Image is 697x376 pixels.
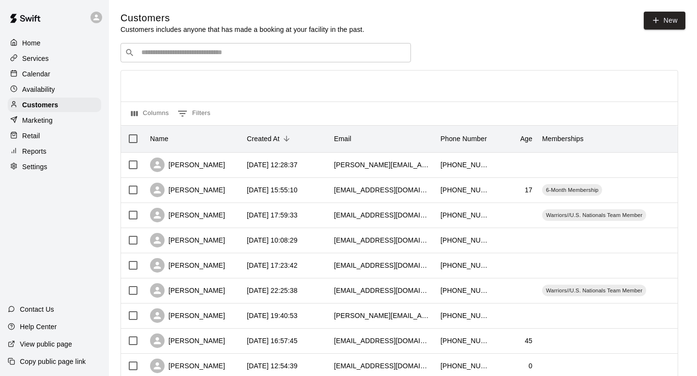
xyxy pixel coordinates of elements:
[22,100,58,110] p: Customers
[494,125,537,152] div: Age
[542,184,602,196] div: 6-Month Membership
[247,235,298,245] div: 2025-09-06 10:08:29
[175,106,213,121] button: Show filters
[247,185,298,195] div: 2025-09-08 15:55:10
[525,336,532,346] div: 45
[8,129,101,143] a: Retail
[150,183,225,197] div: [PERSON_NAME]
[20,322,57,332] p: Help Center
[334,286,431,295] div: annegregstonnichols@gmail.com
[121,43,411,62] div: Search customers by name or email
[247,286,298,295] div: 2025-09-03 22:25:38
[150,258,225,273] div: [PERSON_NAME]
[8,159,101,174] a: Settings
[247,336,298,346] div: 2025-09-02 16:57:45
[334,336,431,346] div: calgraves@gmail.com
[440,210,489,220] div: +15732301342
[20,357,86,366] p: Copy public page link
[440,311,489,320] div: +15738086025
[22,85,55,94] p: Availability
[334,125,351,152] div: Email
[334,235,431,245] div: tonypalmer021@gmail.com
[247,160,298,170] div: 2025-09-09 12:28:37
[440,361,489,371] div: +16309469592
[8,67,101,81] a: Calendar
[22,116,53,125] p: Marketing
[542,125,584,152] div: Memberships
[150,359,225,373] div: [PERSON_NAME]
[334,185,431,195] div: terillbean@yahoo.com
[440,286,489,295] div: +15738645114
[150,208,225,222] div: [PERSON_NAME]
[22,38,41,48] p: Home
[520,125,532,152] div: Age
[440,160,489,170] div: +15733566086
[150,233,225,247] div: [PERSON_NAME]
[440,235,489,245] div: +15733098921
[150,333,225,348] div: [PERSON_NAME]
[8,98,101,112] a: Customers
[145,125,242,152] div: Name
[247,260,298,270] div: 2025-09-04 17:23:42
[247,125,280,152] div: Created At
[8,113,101,128] a: Marketing
[542,209,646,221] div: Warriors//U.S. Nationals Team Member
[440,125,487,152] div: Phone Number
[644,12,685,29] a: New
[247,210,298,220] div: 2025-09-06 17:59:33
[334,260,431,270] div: aricbremer@gmail.com
[8,51,101,66] a: Services
[22,131,40,141] p: Retail
[440,336,489,346] div: +15739991494
[247,311,298,320] div: 2025-09-02 19:40:53
[542,285,646,296] div: Warriors//U.S. Nationals Team Member
[22,69,50,79] p: Calendar
[329,125,436,152] div: Email
[150,308,225,323] div: [PERSON_NAME]
[22,146,46,156] p: Reports
[542,287,646,294] span: Warriors//U.S. Nationals Team Member
[242,125,329,152] div: Created At
[20,339,72,349] p: View public page
[542,211,646,219] span: Warriors//U.S. Nationals Team Member
[8,144,101,159] a: Reports
[247,361,298,371] div: 2025-09-02 12:54:39
[280,132,293,145] button: Sort
[542,186,602,194] span: 6-Month Membership
[150,125,168,152] div: Name
[440,185,489,195] div: +15738816395
[440,260,489,270] div: +15733247431
[121,12,364,25] h5: Customers
[22,162,47,172] p: Settings
[8,36,101,50] a: Home
[150,158,225,172] div: [PERSON_NAME]
[334,311,431,320] div: amynicolemahoney@hotmail.com
[529,361,532,371] div: 0
[150,283,225,298] div: [PERSON_NAME]
[334,160,431,170] div: chris@columbiapoolandspa.com
[8,82,101,97] a: Availability
[334,361,431,371] div: michaelcarrozza@comcast.net
[334,210,431,220] div: mnparker5@gmail.com
[436,125,494,152] div: Phone Number
[129,106,171,121] button: Select columns
[525,185,532,195] div: 17
[20,304,54,314] p: Contact Us
[22,54,49,63] p: Services
[121,25,364,34] p: Customers includes anyone that has made a booking at your facility in the past.
[537,125,682,152] div: Memberships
